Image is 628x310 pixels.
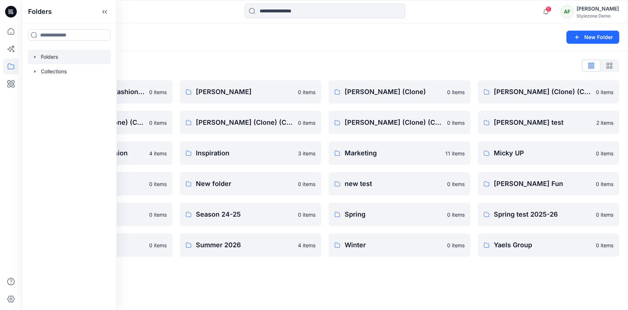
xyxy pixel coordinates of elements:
p: 0 items [149,241,167,249]
p: Spring test 2025-26 [494,209,592,220]
p: [PERSON_NAME] (Clone) (Clone) (Clone) (Clone) [196,117,294,128]
p: 0 items [149,88,167,96]
a: Micky UP0 items [478,142,620,165]
a: [PERSON_NAME] Fun0 items [478,172,620,195]
a: Marketing11 items [329,142,470,165]
p: [PERSON_NAME] (Clone) (Clone) (Clone) (Clone) (Clone) [345,117,443,128]
a: Spring test 2025-260 items [478,203,620,226]
button: New Folder [566,31,619,44]
p: 0 items [596,241,613,249]
a: Spring0 items [329,203,470,226]
p: Season 24-25 [196,209,294,220]
a: [PERSON_NAME] test2 items [478,111,620,134]
a: [PERSON_NAME] (Clone) (Clone) (Clone) (Clone) (Clone)0 items [329,111,470,134]
p: 0 items [298,211,315,218]
a: Season 24-250 items [180,203,322,226]
p: 3 items [298,150,315,157]
a: [PERSON_NAME]0 items [180,80,322,104]
p: 0 items [298,180,315,188]
a: new test0 items [329,172,470,195]
p: 0 items [596,88,613,96]
a: [PERSON_NAME] (Clone)0 items [329,80,470,104]
p: 2 items [596,119,613,127]
p: [PERSON_NAME] [196,87,294,97]
p: 0 items [149,119,167,127]
p: 0 items [596,150,613,157]
p: [PERSON_NAME] test [494,117,592,128]
p: 0 items [298,88,315,96]
p: 11 items [445,150,465,157]
p: 4 items [298,241,315,249]
a: Inspiration3 items [180,142,322,165]
p: Marketing [345,148,441,158]
p: 0 items [447,180,465,188]
p: Micky UP [494,148,592,158]
p: New folder [196,179,294,189]
p: Winter [345,240,443,250]
a: Winter0 items [329,233,470,257]
p: 0 items [447,119,465,127]
a: [PERSON_NAME] (Clone) (Clone) (Clone) (Clone)0 items [180,111,322,134]
p: Summer 2026 [196,240,294,250]
p: 0 items [298,119,315,127]
p: 0 items [149,180,167,188]
p: Yaels Group [494,240,592,250]
p: 0 items [447,241,465,249]
p: 0 items [447,88,465,96]
p: new test [345,179,443,189]
div: Stylezone Demo [577,13,619,19]
div: [PERSON_NAME] [577,4,619,13]
a: New folder0 items [180,172,322,195]
p: 4 items [149,150,167,157]
p: Spring [345,209,443,220]
a: Yaels Group0 items [478,233,620,257]
a: Summer 20264 items [180,233,322,257]
p: 0 items [596,180,613,188]
p: [PERSON_NAME] Fun [494,179,592,189]
span: 5 [546,6,551,12]
p: 0 items [149,211,167,218]
p: [PERSON_NAME] (Clone) (Clone) [494,87,592,97]
p: 0 items [596,211,613,218]
p: [PERSON_NAME] (Clone) [345,87,443,97]
p: 0 items [447,211,465,218]
div: AF [561,5,574,18]
p: Inspiration [196,148,294,158]
a: [PERSON_NAME] (Clone) (Clone)0 items [478,80,620,104]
